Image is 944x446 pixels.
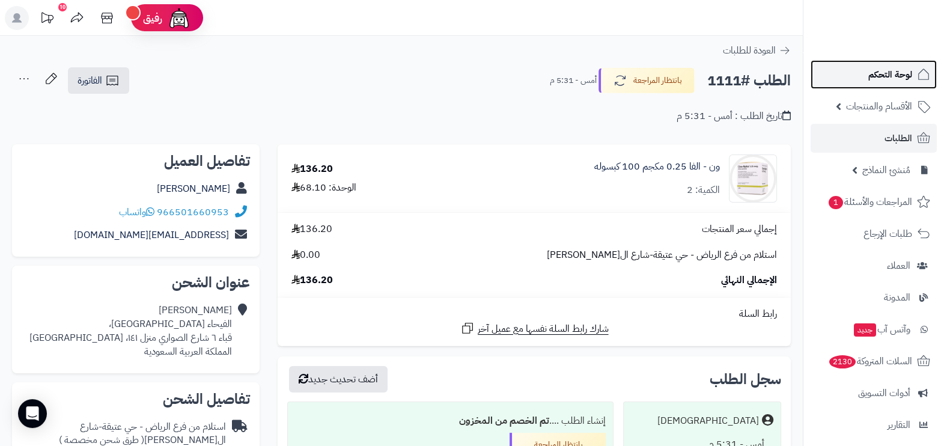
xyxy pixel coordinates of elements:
[29,304,232,358] div: [PERSON_NAME] الفيحاء [GEOGRAPHIC_DATA]، قباء ٦ شارع الصواري منزل ١٤١، [GEOGRAPHIC_DATA] المملكة ...
[729,154,776,203] img: 55831e295749441036408df70291f86c418f-90x90.jpg
[888,417,910,433] span: التقارير
[22,392,250,406] h2: تفاصيل الشحن
[598,68,695,93] button: بانتظار المراجعة
[282,307,786,321] div: رابط السلة
[862,162,910,179] span: مُنشئ النماذج
[478,322,609,336] span: شارك رابط السلة نفسها مع عميل آخر
[119,205,154,219] a: واتساب
[811,315,937,344] a: وآتس آبجديد
[291,248,320,262] span: 0.00
[829,196,843,209] span: 1
[78,73,102,88] span: الفاتورة
[291,273,333,287] span: 136.20
[854,323,876,337] span: جديد
[657,414,759,428] div: [DEMOGRAPHIC_DATA]
[460,321,609,336] a: شارك رابط السلة نفسها مع عميل آخر
[68,67,129,94] a: الفاتورة
[811,60,937,89] a: لوحة التحكم
[863,225,912,242] span: طلبات الإرجاع
[547,248,777,262] span: استلام من فرع الرياض - حي عتيقة-شارع ال[PERSON_NAME]
[710,372,781,386] h3: سجل الطلب
[291,181,356,195] div: الوحدة: 68.10
[18,399,47,428] div: Open Intercom Messenger
[58,3,67,11] div: 10
[289,366,388,393] button: أضف تحديث جديد
[22,275,250,290] h2: عنوان الشحن
[858,385,910,402] span: أدوات التسويق
[677,109,791,123] div: تاريخ الطلب : أمس - 5:31 م
[827,194,912,210] span: المراجعات والأسئلة
[459,414,549,428] b: تم الخصم من المخزون
[811,188,937,216] a: المراجعات والأسئلة1
[167,6,191,30] img: ai-face.png
[22,154,250,168] h2: تفاصيل العميل
[74,228,229,242] a: [EMAIL_ADDRESS][DOMAIN_NAME]
[707,69,791,93] h2: الطلب #1111
[884,289,910,306] span: المدونة
[157,182,230,196] a: [PERSON_NAME]
[291,222,332,236] span: 136.20
[811,411,937,439] a: التقارير
[723,43,776,58] span: العودة للطلبات
[594,160,720,174] a: ون - الفا 0.25 مكجم 100 كبسوله
[846,98,912,115] span: الأقسام والمنتجات
[885,130,912,147] span: الطلبات
[687,183,720,197] div: الكمية: 2
[811,219,937,248] a: طلبات الإرجاع
[702,222,777,236] span: إجمالي سعر المنتجات
[811,379,937,408] a: أدوات التسويق
[157,205,229,219] a: 966501660953
[143,11,162,25] span: رفيق
[550,75,597,87] small: أمس - 5:31 م
[32,6,62,33] a: تحديثات المنصة
[723,43,791,58] a: العودة للطلبات
[829,355,856,368] span: 2130
[811,347,937,376] a: السلات المتروكة2130
[811,124,937,153] a: الطلبات
[811,283,937,312] a: المدونة
[828,353,912,370] span: السلات المتروكة
[811,251,937,280] a: العملاء
[291,162,333,176] div: 136.20
[868,66,912,83] span: لوحة التحكم
[721,273,777,287] span: الإجمالي النهائي
[853,321,910,338] span: وآتس آب
[887,257,910,274] span: العملاء
[295,409,606,433] div: إنشاء الطلب ....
